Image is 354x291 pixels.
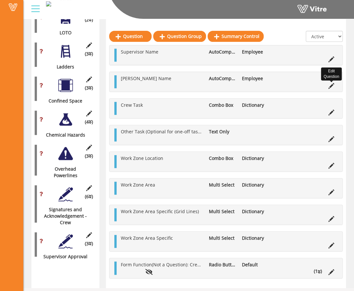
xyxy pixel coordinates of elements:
[121,182,155,188] span: Work Zone Area
[208,31,264,42] a: Summary Control
[85,51,93,57] span: (3 )
[206,49,239,55] li: AutoComplete
[35,132,91,138] div: Chemical Hazards
[85,17,93,23] span: (2 )
[153,31,206,42] a: Question Group
[238,182,271,188] li: Dictionary
[35,206,91,226] div: Signatures and Acknowledgement - Crew
[206,182,239,188] li: Multi Select
[206,235,239,241] li: Multi Select
[121,75,171,81] span: [PERSON_NAME] Name
[121,235,173,241] span: Work Zone Area Specific
[238,49,271,55] li: Employee
[85,240,93,247] span: (3 )
[238,261,271,268] li: Default
[46,1,51,6] img: 145bab0d-ac9d-4db8-abe7-48df42b8fa0a.png
[35,64,91,70] div: Ladders
[109,31,152,42] a: Question
[121,155,163,161] span: Work Zone Location
[35,30,91,36] div: LOTO
[238,235,271,241] li: Dictionary
[85,85,93,91] span: (3 )
[311,268,325,274] li: (1 )
[206,128,239,135] li: Text Only
[85,153,93,159] span: (3 )
[321,67,342,80] div: Edit Question
[85,119,93,125] span: (4 )
[121,49,158,55] span: Supervisor Name
[121,128,268,135] span: Other Task (Optional for one-off tasks not listed in Crew Task above)
[35,98,91,104] div: Confined Space
[206,208,239,215] li: Multi Select
[35,253,91,260] div: Supervisor Approval
[206,102,239,108] li: Combo Box
[206,261,239,268] li: Radio Button
[238,75,271,82] li: Employee
[121,102,143,108] span: Crew Task
[206,75,239,82] li: AutoComplete
[206,155,239,162] li: Combo Box
[35,166,91,179] div: Overhead Powerlines
[238,155,271,162] li: Dictionary
[121,208,199,214] span: Work Zone Area Specific (Grid Lines)
[121,261,235,268] span: Form Function(Not a Question): Crew is ready to sign
[238,102,271,108] li: Dictionary
[85,193,93,200] span: (6 )
[238,208,271,215] li: Dictionary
